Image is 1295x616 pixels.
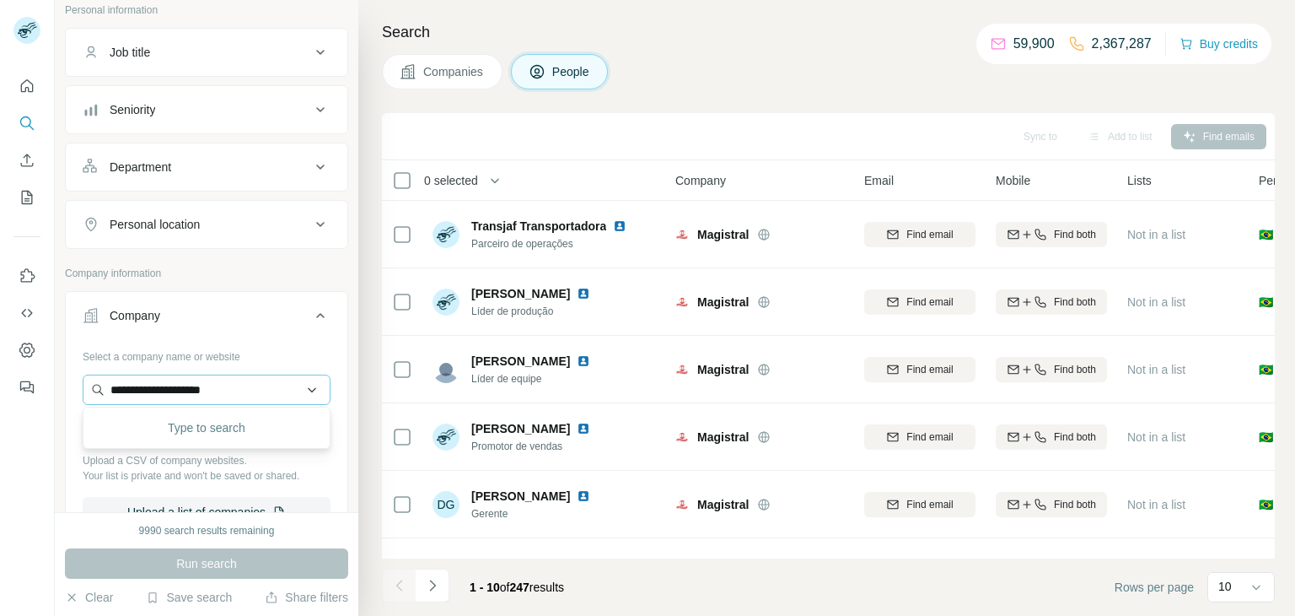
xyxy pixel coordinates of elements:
img: Avatar [433,559,459,586]
span: Mobile [996,172,1030,189]
span: Magistral [697,226,749,243]
div: Personal location [110,216,200,233]
button: Clear [65,589,113,606]
img: Avatar [433,356,459,383]
button: Share filters [265,589,348,606]
button: Quick start [13,71,40,101]
span: Find email [906,497,953,512]
button: Department [66,147,347,187]
div: Job title [110,44,150,61]
img: LinkedIn logo [577,557,590,570]
button: Personal location [66,204,347,245]
img: Avatar [433,424,459,451]
p: 10 [1218,578,1232,595]
button: Find email [864,492,975,517]
span: People [552,63,591,80]
span: Find both [1054,362,1096,377]
span: Email [864,172,894,189]
p: 2,367,287 [1092,34,1152,54]
span: Not in a list [1127,498,1185,511]
img: LinkedIn logo [613,219,626,233]
img: LinkedIn logo [577,354,590,368]
span: Gerente [471,506,597,521]
span: Find email [906,430,953,445]
div: Department [110,159,171,176]
button: Use Surfe API [13,298,40,328]
button: Dashboard [13,335,40,365]
button: Find email [864,222,975,247]
span: Find email [906,294,953,310]
div: Seniority [110,101,155,118]
span: Rows per page [1115,579,1194,596]
span: 🇧🇷 [1259,429,1273,446]
button: Feedback [13,372,40,403]
button: Find both [996,289,1107,315]
span: Find both [1054,227,1096,242]
span: 247 [510,581,529,594]
span: [PERSON_NAME] [471,285,570,302]
span: Not in a list [1127,363,1185,376]
span: Not in a list [1127,295,1185,309]
button: Find email [864,424,975,450]
p: Your list is private and won't be saved or shared. [83,468,330,484]
img: LinkedIn logo [577,489,590,503]
span: Magistral [697,429,749,446]
span: 🇧🇷 [1259,496,1273,513]
button: My lists [13,182,40,213]
span: Company [675,172,726,189]
img: Logo of Magistral [675,498,689,511]
button: Find both [996,424,1107,450]
button: Save search [146,589,232,606]
span: Find both [1054,497,1096,512]
span: [PERSON_NAME] [471,555,570,572]
h4: Search [382,20,1275,44]
span: Not in a list [1127,430,1185,444]
img: LinkedIn logo [577,287,590,300]
div: Type to search [87,411,326,445]
img: Logo of Magistral [675,228,689,241]
img: Logo of Magistral [675,295,689,309]
span: Líder de produção [471,304,597,319]
img: Logo of Magistral [675,363,689,376]
button: Seniority [66,89,347,130]
span: 🇧🇷 [1259,361,1273,378]
button: Upload a list of companies [83,497,330,527]
p: Company information [65,266,348,281]
span: results [470,581,564,594]
span: [PERSON_NAME] [471,488,570,505]
button: Job title [66,32,347,73]
span: [PERSON_NAME] [471,420,570,437]
span: Find email [906,362,953,377]
span: [PERSON_NAME] [471,353,570,370]
button: Company [66,295,347,343]
p: Upload a CSV of company websites. [83,453,330,468]
img: Avatar [433,289,459,316]
button: Find both [996,357,1107,382]
button: Find both [996,492,1107,517]
span: 1 - 10 [470,581,500,594]
span: Parceiro de operações [471,236,633,251]
button: Use Surfe on LinkedIn [13,261,40,291]
span: 0 selected [424,172,478,189]
div: Company [110,307,160,324]
span: Find both [1054,294,1096,310]
span: 🇧🇷 [1259,294,1273,311]
span: Transjaf Transportadora [471,219,606,233]
p: Personal information [65,3,348,18]
span: Find email [906,227,953,242]
span: Magistral [697,361,749,378]
div: Select a company name or website [83,343,330,365]
button: Buy credits [1179,32,1258,56]
span: Not in a list [1127,228,1185,241]
span: Magistral [697,496,749,513]
span: Líder de equipe [471,371,597,386]
button: Find email [864,357,975,382]
span: Find both [1054,430,1096,445]
span: Magistral [697,294,749,311]
p: 59,900 [1013,34,1055,54]
span: 🇧🇷 [1259,226,1273,243]
button: Find email [864,289,975,315]
button: Search [13,108,40,138]
button: Enrich CSV [13,145,40,176]
div: DG [433,491,459,518]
